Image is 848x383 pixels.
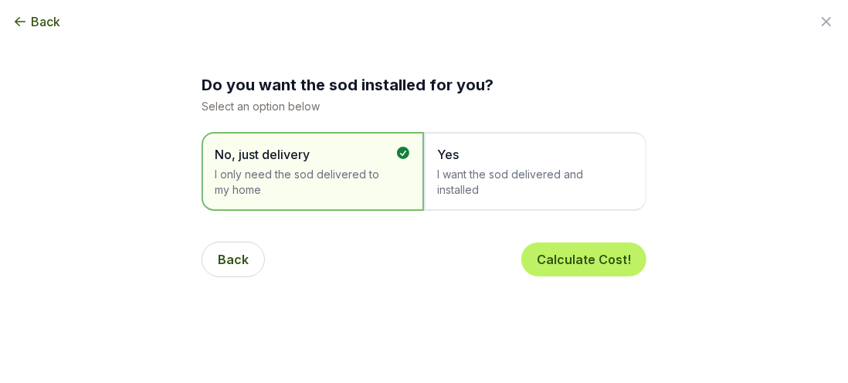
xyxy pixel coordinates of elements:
span: No, just delivery [215,145,395,164]
span: I want the sod delivered and installed [437,167,618,198]
span: Yes [437,145,618,164]
span: I only need the sod delivered to my home [215,167,395,198]
span: Back [31,12,60,31]
h2: Do you want the sod installed for you? [202,74,646,96]
p: Select an option below [202,99,646,114]
button: Back [12,12,60,31]
button: Calculate Cost! [521,242,646,276]
button: Back [202,242,265,277]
